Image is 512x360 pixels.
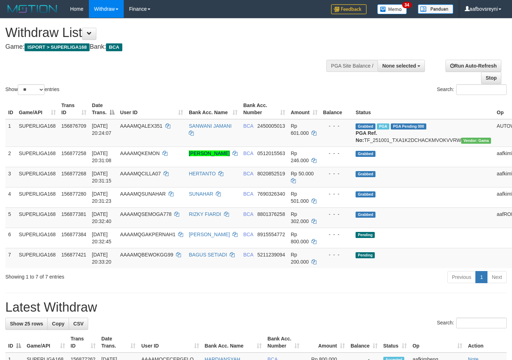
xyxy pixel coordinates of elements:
span: Copy 5211239094 to clipboard [257,252,285,258]
td: SUPERLIGA168 [16,228,59,248]
span: Grabbed [356,151,375,157]
td: 3 [5,167,16,187]
input: Search: [456,318,507,328]
img: MOTION_logo.png [5,4,59,14]
span: [DATE] 20:32:40 [92,211,112,224]
span: Vendor URL: https://trx31.1velocity.biz [461,138,491,144]
span: Copy 8801376258 to clipboard [257,211,285,217]
a: Stop [481,72,501,84]
label: Search: [437,84,507,95]
span: Rp 302.000 [291,211,309,224]
span: None selected [382,63,416,69]
span: Copy 7690326340 to clipboard [257,191,285,197]
th: User ID: activate to sort column ascending [117,99,186,119]
th: ID [5,99,16,119]
th: Status: activate to sort column ascending [380,332,410,353]
span: 156877258 [62,150,86,156]
th: Date Trans.: activate to sort column ascending [98,332,138,353]
span: Grabbed [356,123,375,129]
span: Rp 200.000 [291,252,309,265]
th: Bank Acc. Number: activate to sort column ascending [240,99,288,119]
span: AAAAMQSUNAHAR [120,191,166,197]
span: Pending [356,232,375,238]
th: Action [465,332,507,353]
span: 156877268 [62,171,86,176]
h1: Withdraw List [5,26,334,40]
span: 156877280 [62,191,86,197]
a: SUNAHAR [189,191,213,197]
span: Rp 501.000 [291,191,309,204]
a: Show 25 rows [5,318,48,330]
td: SUPERLIGA168 [16,167,59,187]
img: Button%20Memo.svg [377,4,407,14]
span: [DATE] 20:33:20 [92,252,112,265]
span: BCA [243,150,253,156]
td: 1 [5,119,16,147]
label: Show entries [5,84,59,95]
th: Op: activate to sort column ascending [410,332,465,353]
span: Marked by aafsoycanthlai [377,123,389,129]
th: Game/API: activate to sort column ascending [24,332,68,353]
a: HERTANTO [189,171,215,176]
span: 156877384 [62,232,86,237]
span: BCA [243,252,253,258]
span: BCA [243,191,253,197]
a: CSV [69,318,88,330]
td: 6 [5,228,16,248]
span: AAAAMQKEMON [120,150,160,156]
th: Date Trans.: activate to sort column descending [89,99,117,119]
span: BCA [243,232,253,237]
span: BCA [243,171,253,176]
td: SUPERLIGA168 [16,248,59,268]
span: [DATE] 20:24:07 [92,123,112,136]
label: Search: [437,318,507,328]
span: 34 [402,2,412,8]
th: Status [353,99,494,119]
span: Grabbed [356,171,375,177]
span: Copy 8915554772 to clipboard [257,232,285,237]
div: - - - [323,231,350,238]
th: User ID: activate to sort column ascending [138,332,202,353]
div: - - - [323,190,350,197]
a: Next [487,271,507,283]
th: Amount: activate to sort column ascending [288,99,320,119]
span: [DATE] 20:32:45 [92,232,112,244]
th: ID: activate to sort column descending [5,332,24,353]
span: 156877381 [62,211,86,217]
a: Run Auto-Refresh [446,60,501,72]
th: Amount: activate to sort column ascending [302,332,348,353]
select: Showentries [18,84,44,95]
th: Balance [320,99,353,119]
a: Copy [47,318,69,330]
td: 5 [5,207,16,228]
td: 7 [5,248,16,268]
span: Rp 601.000 [291,123,309,136]
a: Previous [447,271,476,283]
a: RIZKY FIARDI [189,211,221,217]
h4: Game: Bank: [5,43,334,51]
div: - - - [323,150,350,157]
b: PGA Ref. No: [356,130,377,143]
span: Copy 2450005013 to clipboard [257,123,285,129]
span: Copy [52,321,64,327]
span: [DATE] 20:31:23 [92,191,112,204]
td: 2 [5,147,16,167]
span: AAAAMQALEX351 [120,123,162,129]
span: ISPORT > SUPERLIGA168 [25,43,90,51]
span: BCA [243,211,253,217]
div: - - - [323,211,350,218]
img: Feedback.jpg [331,4,367,14]
span: 156876709 [62,123,86,129]
td: SUPERLIGA168 [16,119,59,147]
span: AAAAMQSEMOGA778 [120,211,172,217]
th: Trans ID: activate to sort column ascending [59,99,89,119]
td: 4 [5,187,16,207]
span: AAAAMQBEWOKGG99 [120,252,173,258]
th: Balance: activate to sort column ascending [348,332,380,353]
span: Show 25 rows [10,321,43,327]
span: Grabbed [356,191,375,197]
span: Pending [356,252,375,258]
span: Copy 8020852519 to clipboard [257,171,285,176]
img: panduan.png [418,4,453,14]
th: Game/API: activate to sort column ascending [16,99,59,119]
